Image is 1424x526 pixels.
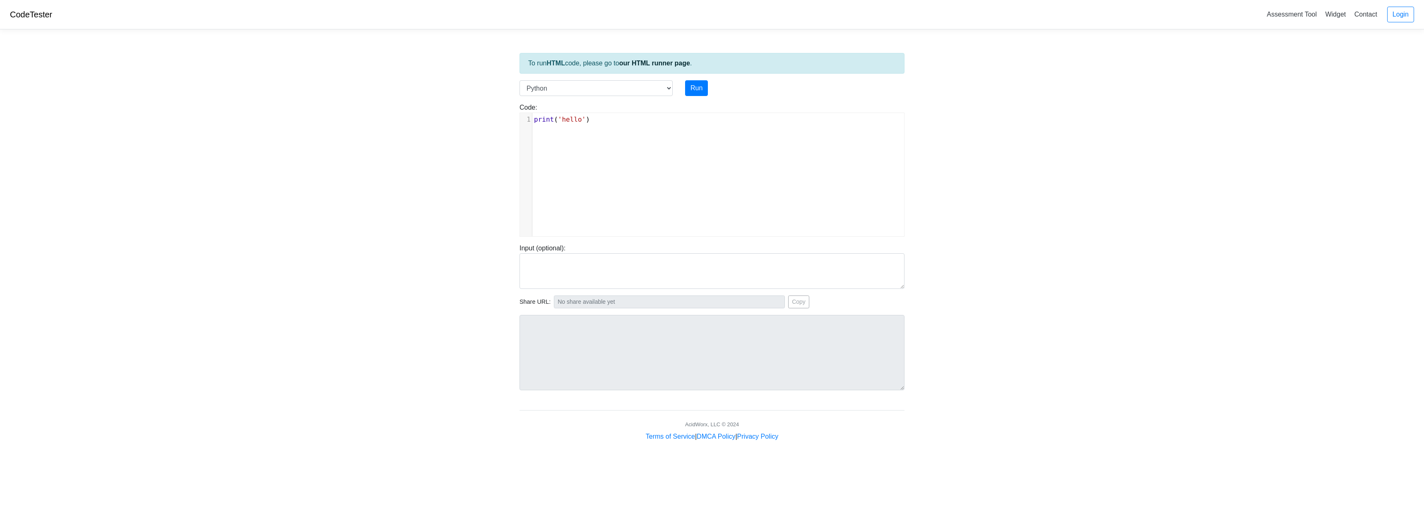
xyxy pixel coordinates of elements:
span: print [534,115,554,123]
span: 'hello' [558,115,586,123]
div: AcidWorx, LLC © 2024 [685,420,739,428]
strong: HTML [546,60,565,67]
a: DMCA Policy [697,433,735,440]
a: Privacy Policy [737,433,779,440]
div: 1 [520,115,532,125]
div: To run code, please go to . [520,53,904,74]
a: Assessment Tool [1263,7,1320,21]
button: Copy [788,295,809,308]
input: No share available yet [554,295,785,308]
a: CodeTester [10,10,52,19]
button: Run [685,80,708,96]
a: Widget [1322,7,1349,21]
div: Input (optional): [513,243,911,289]
div: Code: [513,103,911,237]
a: Terms of Service [646,433,695,440]
div: | | [646,432,778,442]
a: Contact [1351,7,1381,21]
a: our HTML runner page [619,60,690,67]
a: Login [1387,7,1414,22]
span: Share URL: [520,298,551,307]
span: ( ) [534,115,590,123]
